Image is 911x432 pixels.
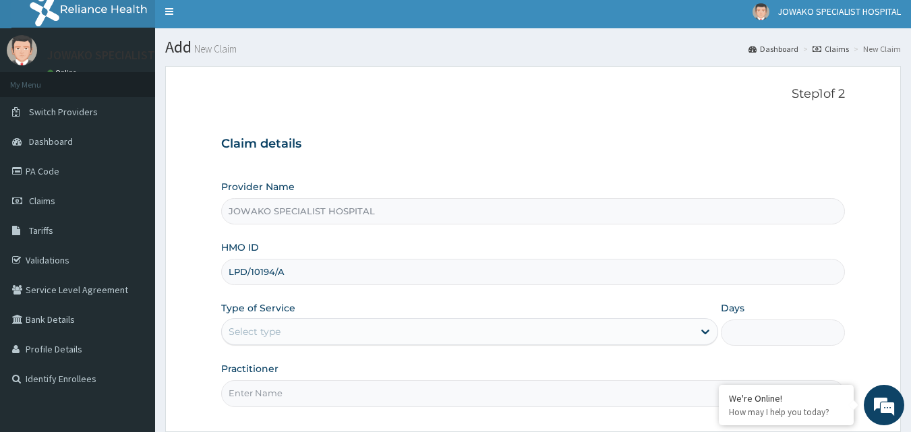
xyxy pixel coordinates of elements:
h1: Add [165,38,901,56]
span: [DOMAIN_NAME] [78,130,186,266]
label: HMO ID [221,241,259,254]
li: New Claim [850,43,901,55]
a: Dashboard [748,43,798,55]
label: Practitioner [221,362,278,375]
textarea: ne.message.hitenter [7,288,257,336]
a: Claims [813,43,849,55]
label: Days [721,301,744,315]
img: d_794563401_company_1708531726252_794563401 [25,67,55,101]
div: We're Online! [729,392,844,404]
span: Switch Providers [29,106,98,118]
div: chatwindow.minimize [221,7,254,39]
div: ne.chatwithus [70,75,227,93]
label: Type of Service [221,301,295,315]
img: User Image [7,35,37,65]
p: How may I help you today? [729,406,844,418]
span: Dashboard [29,135,73,148]
span: Claims [29,195,55,207]
input: Enter Name [221,380,846,406]
span: JOWAKO SPECIALIST HOSPITAL [777,5,901,18]
p: JOWAKO SPECIALIST HOSPITAL [47,49,210,61]
small: New Claim [192,44,237,54]
div: Select type [229,325,281,338]
img: User Image [753,3,769,20]
a: Online [47,68,80,78]
input: Enter HMO ID [221,259,846,285]
span: Tariffs [29,224,53,237]
p: Step 1 of 2 [221,87,846,102]
label: Provider Name [221,180,295,193]
h3: Claim details [221,137,846,152]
